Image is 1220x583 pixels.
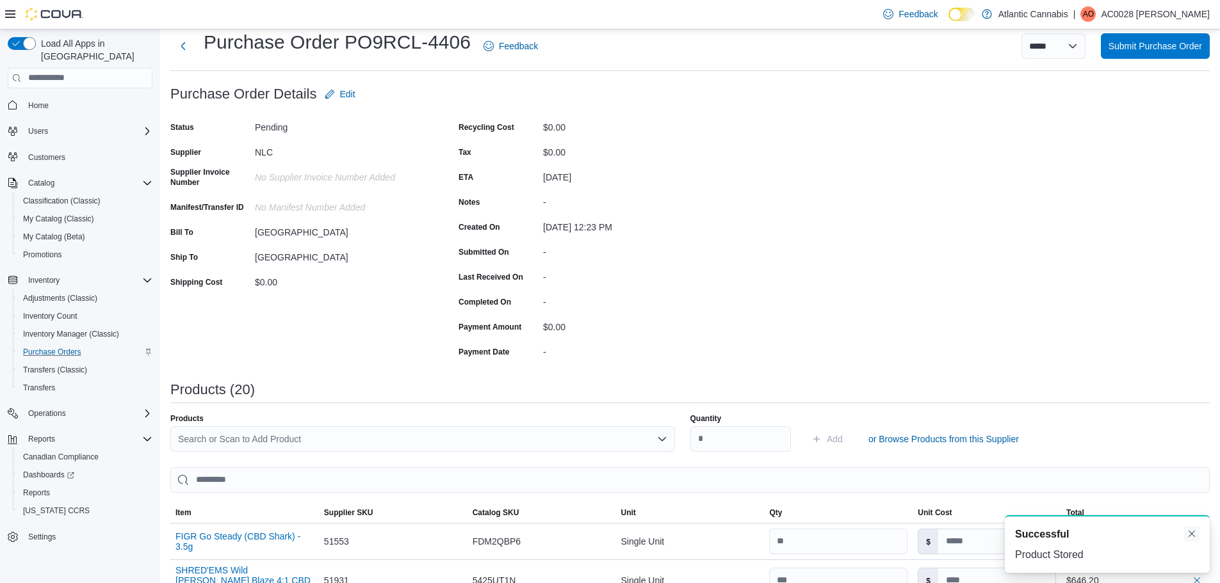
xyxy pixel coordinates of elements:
[8,91,152,580] nav: Complex example
[1015,527,1200,542] div: Notification
[1061,502,1210,523] button: Total
[543,317,715,332] div: $0.00
[23,488,50,498] span: Reports
[28,434,55,444] span: Reports
[23,98,54,113] a: Home
[324,534,349,549] span: 51553
[473,507,519,518] span: Catalog SKU
[28,178,54,188] span: Catalog
[18,247,67,262] a: Promotions
[3,527,158,546] button: Settings
[28,126,48,136] span: Users
[459,222,500,232] label: Created On
[170,202,244,212] label: Manifest/Transfer ID
[616,529,765,554] div: Single Unit
[3,174,158,192] button: Catalog
[769,507,782,518] span: Qty
[1083,6,1094,22] span: AO
[255,117,427,132] div: Pending
[473,534,521,549] span: FDM2QBP6
[459,172,473,182] label: ETA
[170,277,222,287] label: Shipping Cost
[459,297,511,307] label: Completed On
[13,448,158,466] button: Canadian Compliance
[170,227,193,237] label: Bill To
[543,117,715,132] div: $0.00
[23,529,61,545] a: Settings
[621,507,636,518] span: Unit
[23,149,152,165] span: Customers
[23,406,152,421] span: Operations
[18,485,55,500] a: Reports
[18,467,79,483] a: Dashboards
[3,96,158,115] button: Home
[18,344,152,360] span: Purchase Orders
[175,507,191,518] span: Item
[918,529,938,554] label: $
[18,291,152,306] span: Adjustments (Classic)
[13,228,158,246] button: My Catalog (Beta)
[23,452,99,462] span: Canadian Compliance
[23,431,60,447] button: Reports
[13,361,158,379] button: Transfers (Classic)
[255,142,427,157] div: NLC
[18,485,152,500] span: Reports
[459,272,523,282] label: Last Received On
[948,8,975,21] input: Dark Mode
[28,408,66,419] span: Operations
[18,449,104,465] a: Canadian Compliance
[18,467,152,483] span: Dashboards
[23,470,74,480] span: Dashboards
[23,175,152,191] span: Catalog
[255,167,427,182] div: No Supplier Invoice Number added
[324,507,373,518] span: Supplier SKU
[1015,527,1069,542] span: Successful
[18,193,152,209] span: Classification (Classic)
[478,33,543,59] a: Feedback
[998,6,1068,22] p: Atlantic Cannabis
[468,502,616,523] button: Catalog SKU
[543,217,715,232] div: [DATE] 12:23 PM
[23,273,152,288] span: Inventory
[1101,33,1210,59] button: Submit Purchase Order
[3,122,158,140] button: Users
[23,365,87,375] span: Transfers (Classic)
[18,308,152,324] span: Inventory Count
[255,272,427,287] div: $0.00
[170,147,201,157] label: Supplier
[255,247,427,262] div: [GEOGRAPHIC_DATA]
[170,413,204,424] label: Products
[18,362,152,378] span: Transfers (Classic)
[26,8,83,20] img: Cova
[18,291,102,306] a: Adjustments (Classic)
[255,222,427,237] div: [GEOGRAPHIC_DATA]
[170,502,319,523] button: Item
[23,347,81,357] span: Purchase Orders
[764,502,913,523] button: Qty
[13,246,158,264] button: Promotions
[543,142,715,157] div: $0.00
[18,380,60,395] a: Transfers
[23,293,97,303] span: Adjustments (Classic)
[175,531,314,552] button: FIGR Go Steady (CBD Shark) - 3.5g
[1073,6,1076,22] p: |
[23,232,85,242] span: My Catalog (Beta)
[827,433,843,445] span: Add
[36,37,152,63] span: Load All Apps in [GEOGRAPHIC_DATA]
[319,502,468,523] button: Supplier SKU
[13,343,158,361] button: Purchase Orders
[13,502,158,520] button: [US_STATE] CCRS
[23,273,65,288] button: Inventory
[3,271,158,289] button: Inventory
[459,322,521,332] label: Payment Amount
[899,8,938,20] span: Feedback
[23,431,152,447] span: Reports
[868,433,1019,445] span: or Browse Products from this Supplier
[543,292,715,307] div: -
[3,404,158,422] button: Operations
[340,88,355,100] span: Edit
[23,506,90,516] span: [US_STATE] CCRS
[18,380,152,395] span: Transfers
[913,502,1061,523] button: Unit Cost
[170,33,196,59] button: Next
